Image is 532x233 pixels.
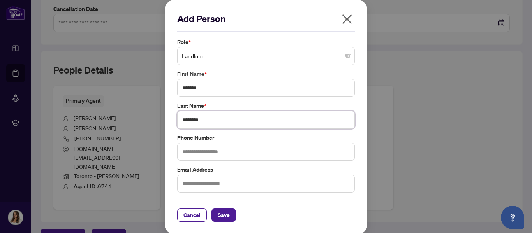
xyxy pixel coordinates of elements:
span: Cancel [183,209,201,221]
label: Role [177,38,355,46]
label: Phone Number [177,133,355,142]
span: Landlord [182,49,350,63]
label: Email Address [177,165,355,174]
span: close-circle [345,54,350,58]
button: Cancel [177,208,207,222]
label: First Name [177,70,355,78]
button: Save [211,208,236,222]
h2: Add Person [177,12,355,25]
label: Last Name [177,102,355,110]
button: Open asap [501,206,524,229]
span: Save [218,209,230,221]
span: close [341,13,353,25]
